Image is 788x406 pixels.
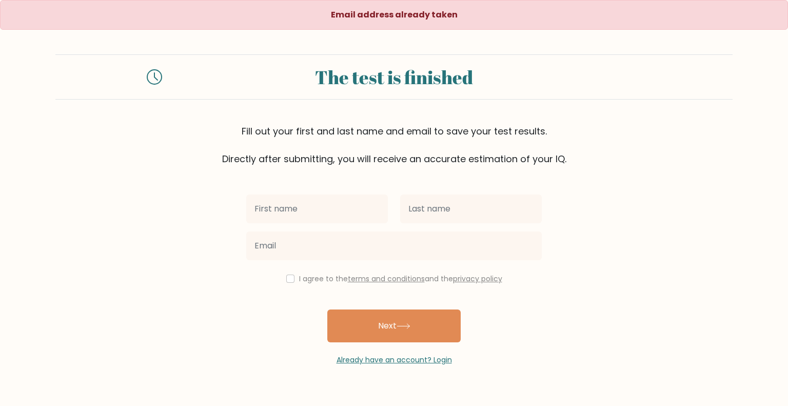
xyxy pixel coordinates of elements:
[337,355,452,365] a: Already have an account? Login
[348,274,425,284] a: terms and conditions
[400,195,542,223] input: Last name
[246,195,388,223] input: First name
[55,124,733,166] div: Fill out your first and last name and email to save your test results. Directly after submitting,...
[331,9,458,21] strong: Email address already taken
[453,274,502,284] a: privacy policy
[174,63,614,91] div: The test is finished
[246,231,542,260] input: Email
[299,274,502,284] label: I agree to the and the
[327,310,461,342] button: Next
